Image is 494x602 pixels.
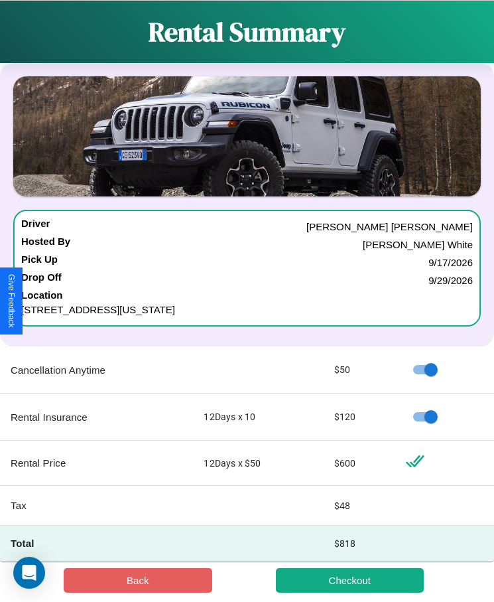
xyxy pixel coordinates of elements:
[11,408,182,426] p: Rental Insurance
[21,254,58,271] h4: Pick Up
[428,271,473,289] p: 9 / 29 / 2026
[324,346,395,394] td: $ 50
[13,557,45,589] div: Open Intercom Messenger
[11,496,182,514] p: Tax
[306,218,473,236] p: [PERSON_NAME] [PERSON_NAME]
[21,218,50,236] h4: Driver
[428,254,473,271] p: 9 / 17 / 2026
[324,526,395,562] td: $ 818
[276,568,424,593] button: Checkout
[193,394,323,441] td: 12 Days x 10
[324,486,395,526] td: $ 48
[7,274,16,328] div: Give Feedback
[324,394,395,441] td: $ 120
[21,301,473,319] p: [STREET_ADDRESS][US_STATE]
[193,441,323,486] td: 12 Days x $ 50
[64,568,212,593] button: Back
[324,441,395,486] td: $ 600
[149,14,345,50] h1: Rental Summary
[21,236,70,254] h4: Hosted By
[21,271,62,289] h4: Drop Off
[363,236,473,254] p: [PERSON_NAME] White
[21,289,473,301] h4: Location
[11,536,182,550] h4: Total
[11,454,182,472] p: Rental Price
[11,361,182,379] p: Cancellation Anytime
